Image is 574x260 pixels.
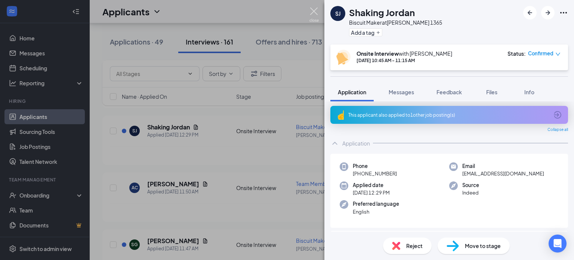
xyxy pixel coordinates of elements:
[553,110,562,119] svg: ArrowCircle
[541,6,555,19] button: ArrowRight
[342,140,370,147] div: Application
[525,8,534,17] svg: ArrowLeftNew
[549,235,567,253] div: Open Intercom Messenger
[353,170,397,177] span: [PHONE_NUMBER]
[462,170,544,177] span: [EMAIL_ADDRESS][DOMAIN_NAME]
[547,127,568,133] span: Collapse all
[357,57,452,64] div: [DATE] 10:45 AM - 11:15 AM
[486,89,497,95] span: Files
[507,50,526,57] div: Status :
[349,28,382,36] button: PlusAdd a tag
[353,208,399,215] span: English
[462,189,479,196] span: Indeed
[462,162,544,170] span: Email
[528,50,553,57] span: Confirmed
[353,181,390,189] span: Applied date
[348,112,549,118] div: This applicant also applied to 1 other job posting(s)
[465,242,501,250] span: Move to stage
[357,50,452,57] div: with [PERSON_NAME]
[436,89,462,95] span: Feedback
[406,242,423,250] span: Reject
[353,189,390,196] span: [DATE] 12:29 PM
[349,19,442,26] div: Biscuit Maker at [PERSON_NAME] 1365
[376,30,380,35] svg: Plus
[389,89,414,95] span: Messages
[523,6,537,19] button: ArrowLeftNew
[357,50,399,57] b: Onsite Interview
[524,89,534,95] span: Info
[335,10,340,17] div: SJ
[338,89,366,95] span: Application
[555,52,561,57] span: down
[353,162,397,170] span: Phone
[462,181,479,189] span: Source
[330,139,339,148] svg: ChevronUp
[559,8,568,17] svg: Ellipses
[349,6,415,19] h1: Shaking Jordan
[353,200,399,208] span: Preferred language
[543,8,552,17] svg: ArrowRight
